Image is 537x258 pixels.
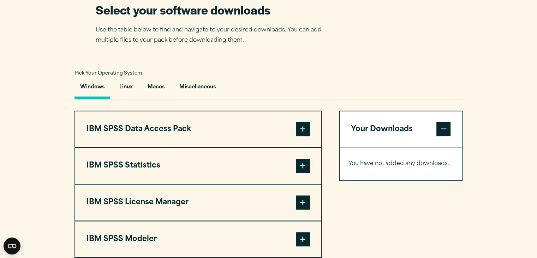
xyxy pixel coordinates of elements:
button: IBM SPSS Statistics [75,148,321,184]
button: Open CMP widget [4,238,20,254]
h2: Select your software downloads [96,2,332,18]
div: Your Downloads [340,147,462,180]
button: Miscellaneous [174,79,221,99]
button: IBM SPSS Modeler [75,221,321,257]
span: Pick Your Operating System: [74,71,144,76]
button: IBM SPSS License Manager [75,184,321,221]
p: Use the table below to find and navigate to your desired downloads. You can add multiple files to... [96,25,332,46]
button: Macos [142,79,170,99]
button: Windows [74,79,110,99]
button: Your Downloads [340,111,462,147]
button: IBM SPSS Data Access Pack [75,111,321,147]
button: Linux [114,79,138,99]
p: You have not added any downloads. [348,159,453,169]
